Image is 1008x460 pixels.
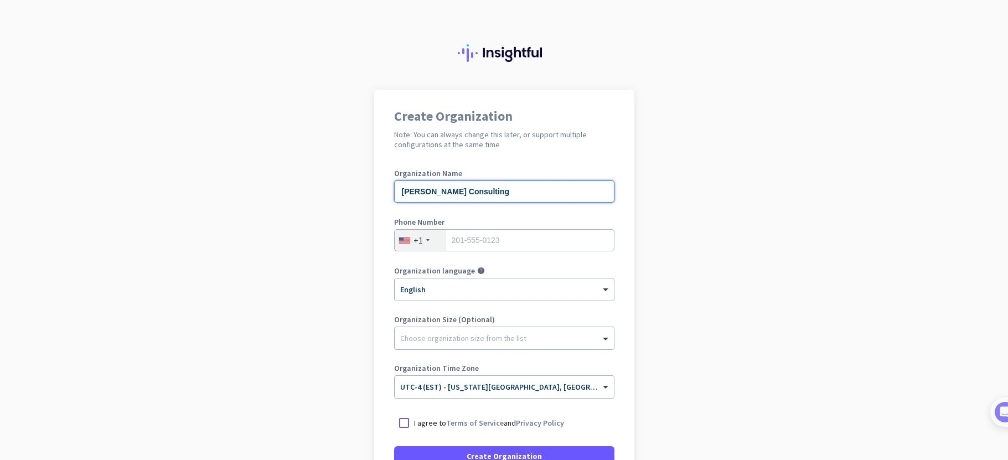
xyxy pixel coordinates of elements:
label: Organization Name [394,169,614,177]
h2: Note: You can always change this later, or support multiple configurations at the same time [394,130,614,149]
input: What is the name of your organization? [394,180,614,203]
label: Phone Number [394,218,614,226]
h1: Create Organization [394,110,614,123]
p: I agree to and [414,417,564,428]
i: help [477,267,485,275]
a: Terms of Service [446,418,504,428]
label: Organization Time Zone [394,364,614,372]
input: 201-555-0123 [394,229,614,251]
label: Organization language [394,267,475,275]
div: +1 [413,235,423,246]
img: Insightful [458,44,551,62]
a: Privacy Policy [516,418,564,428]
label: Organization Size (Optional) [394,316,614,323]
